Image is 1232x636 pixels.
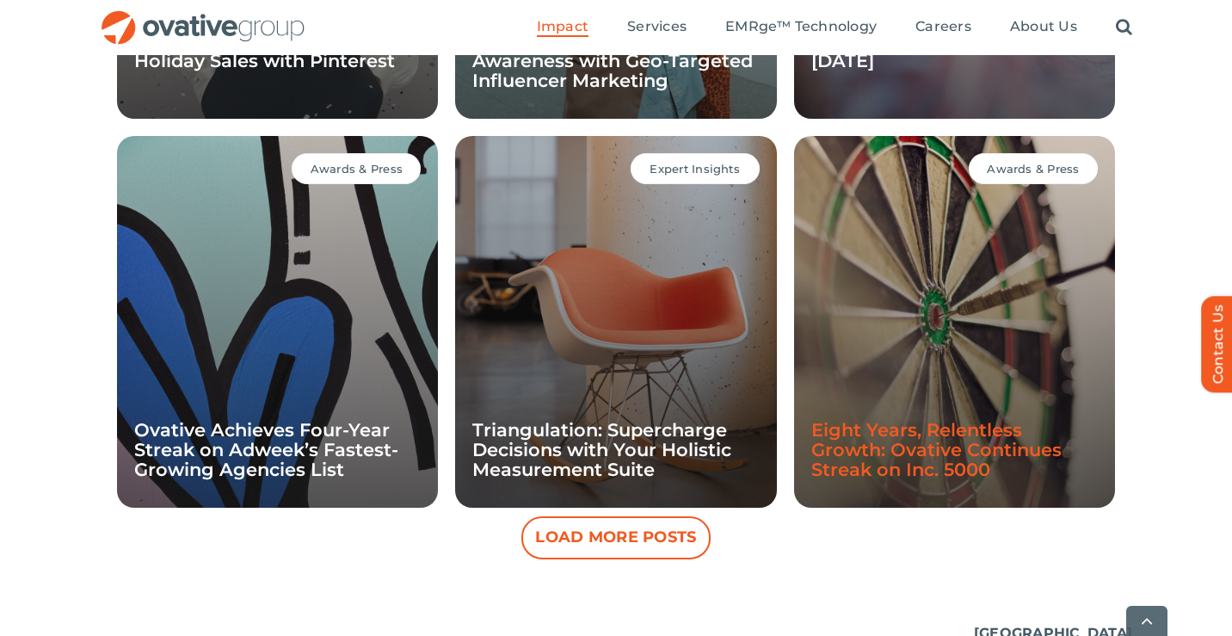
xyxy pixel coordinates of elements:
a: Careers [915,18,971,37]
span: Careers [915,18,971,35]
span: Impact [537,18,588,35]
span: Services [627,18,687,35]
a: Impact [537,18,588,37]
a: Boost Mobile: Driving Awareness with Geo-Targeted Influencer Marketing [472,30,753,91]
a: Services [627,18,687,37]
a: Ovative Achieves Four-Year Streak on Adweek’s Fastest-Growing Agencies List [134,419,398,480]
span: EMRge™ Technology [725,18,877,35]
a: OG_Full_horizontal_RGB [100,9,306,25]
a: EMRge™ Technology [725,18,877,37]
a: About Us [1010,18,1077,37]
button: Load More Posts [521,516,711,559]
a: Search [1116,18,1132,37]
a: Eight Years, Relentless Growth: Ovative Continues Streak on Inc. 5000 [811,419,1062,480]
span: About Us [1010,18,1077,35]
a: Triangulation: Supercharge Decisions with Your Holistic Measurement Suite [472,419,731,480]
